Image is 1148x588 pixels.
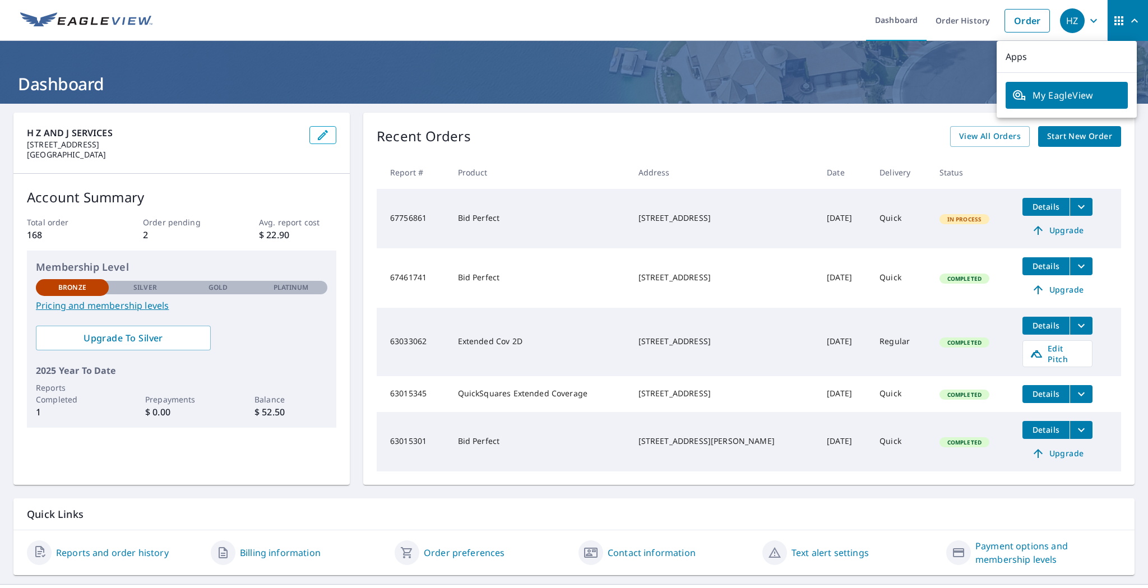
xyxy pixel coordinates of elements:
[871,412,931,471] td: Quick
[1029,283,1086,297] span: Upgrade
[36,260,327,275] p: Membership Level
[377,156,449,189] th: Report #
[13,72,1135,95] h1: Dashboard
[638,436,809,447] div: [STREET_ADDRESS][PERSON_NAME]
[449,189,629,248] td: Bid Perfect
[818,376,871,412] td: [DATE]
[449,308,629,376] td: Extended Cov 2D
[941,275,988,283] span: Completed
[975,539,1121,566] a: Payment options and membership levels
[608,546,696,559] a: Contact information
[1070,421,1093,439] button: filesDropdownBtn-63015301
[58,283,86,293] p: Bronze
[240,546,321,559] a: Billing information
[1022,281,1093,299] a: Upgrade
[209,283,228,293] p: Gold
[1022,421,1070,439] button: detailsBtn-63015301
[254,405,327,419] p: $ 52.50
[377,376,449,412] td: 63015345
[27,150,300,160] p: [GEOGRAPHIC_DATA]
[56,546,169,559] a: Reports and order history
[449,156,629,189] th: Product
[1029,424,1063,435] span: Details
[941,339,988,346] span: Completed
[1070,198,1093,216] button: filesDropdownBtn-67756861
[638,336,809,347] div: [STREET_ADDRESS]
[818,412,871,471] td: [DATE]
[791,546,869,559] a: Text alert settings
[377,126,471,147] p: Recent Orders
[1022,317,1070,335] button: detailsBtn-63033062
[638,272,809,283] div: [STREET_ADDRESS]
[871,156,931,189] th: Delivery
[1070,317,1093,335] button: filesDropdownBtn-63033062
[1030,343,1085,364] span: Edit Pitch
[259,228,336,242] p: $ 22.90
[997,41,1137,73] p: Apps
[1022,445,1093,462] a: Upgrade
[871,248,931,308] td: Quick
[871,376,931,412] td: Quick
[1070,385,1093,403] button: filesDropdownBtn-63015345
[941,438,988,446] span: Completed
[27,216,104,228] p: Total order
[818,248,871,308] td: [DATE]
[36,405,109,419] p: 1
[36,382,109,405] p: Reports Completed
[1022,385,1070,403] button: detailsBtn-63015345
[27,228,104,242] p: 168
[377,189,449,248] td: 67756861
[377,308,449,376] td: 63033062
[1038,126,1121,147] a: Start New Order
[1029,201,1063,212] span: Details
[1047,129,1112,143] span: Start New Order
[818,189,871,248] td: [DATE]
[449,412,629,471] td: Bid Perfect
[1022,221,1093,239] a: Upgrade
[1029,261,1063,271] span: Details
[143,216,220,228] p: Order pending
[959,129,1021,143] span: View All Orders
[145,393,218,405] p: Prepayments
[638,388,809,399] div: [STREET_ADDRESS]
[950,126,1030,147] a: View All Orders
[36,326,211,350] a: Upgrade To Silver
[377,412,449,471] td: 63015301
[818,156,871,189] th: Date
[27,140,300,150] p: [STREET_ADDRESS]
[941,391,988,399] span: Completed
[818,308,871,376] td: [DATE]
[449,248,629,308] td: Bid Perfect
[1022,198,1070,216] button: detailsBtn-67756861
[449,376,629,412] td: QuickSquares Extended Coverage
[274,283,309,293] p: Platinum
[871,308,931,376] td: Regular
[45,332,202,344] span: Upgrade To Silver
[377,248,449,308] td: 67461741
[133,283,157,293] p: Silver
[1070,257,1093,275] button: filesDropdownBtn-67461741
[1022,340,1093,367] a: Edit Pitch
[1029,447,1086,460] span: Upgrade
[36,299,327,312] a: Pricing and membership levels
[143,228,220,242] p: 2
[931,156,1013,189] th: Status
[27,126,300,140] p: H Z AND J SERVICES
[1006,82,1128,109] a: My EagleView
[145,405,218,419] p: $ 0.00
[629,156,818,189] th: Address
[259,216,336,228] p: Avg. report cost
[1029,388,1063,399] span: Details
[1012,89,1121,102] span: My EagleView
[27,507,1121,521] p: Quick Links
[254,393,327,405] p: Balance
[27,187,336,207] p: Account Summary
[424,546,505,559] a: Order preferences
[1029,320,1063,331] span: Details
[1022,257,1070,275] button: detailsBtn-67461741
[1060,8,1085,33] div: HZ
[1029,224,1086,237] span: Upgrade
[20,12,152,29] img: EV Logo
[871,189,931,248] td: Quick
[36,364,327,377] p: 2025 Year To Date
